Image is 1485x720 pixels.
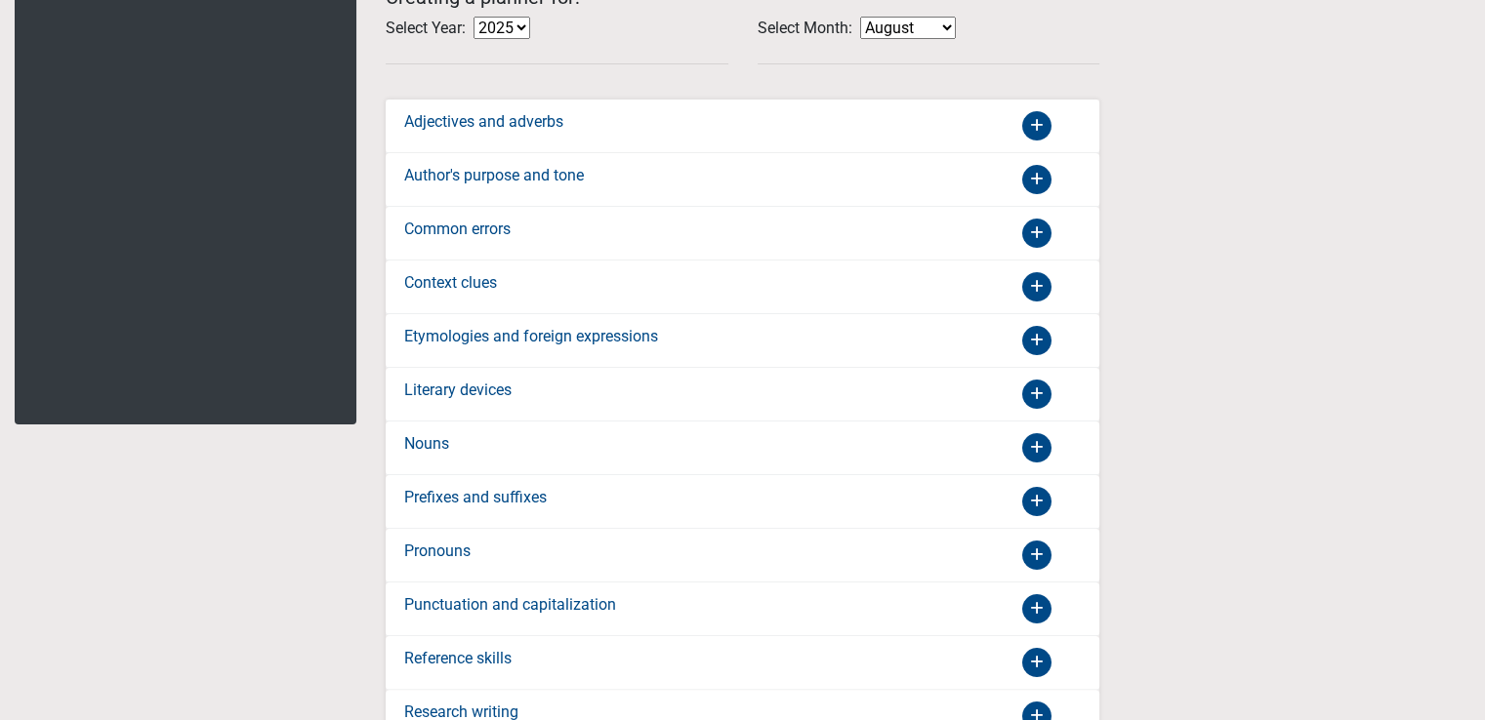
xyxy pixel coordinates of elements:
[404,486,547,509] label: Prefixes and suffixes
[404,110,563,134] label: Adjectives and adverbs
[404,432,449,456] label: Nouns
[404,164,584,187] label: Author's purpose and tone
[758,17,852,40] label: Select Month:
[386,17,466,40] label: Select Year:
[404,647,512,670] label: Reference skills
[404,379,512,402] label: Literary devices
[474,17,530,39] select: .form-select-sm example
[404,593,616,617] label: Punctuation and capitalization
[404,540,471,563] label: Pronouns
[860,17,956,39] select: .form-select-sm example
[404,271,497,295] label: Context clues
[404,325,658,348] label: Etymologies and foreign expressions
[404,218,511,241] label: Common errors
